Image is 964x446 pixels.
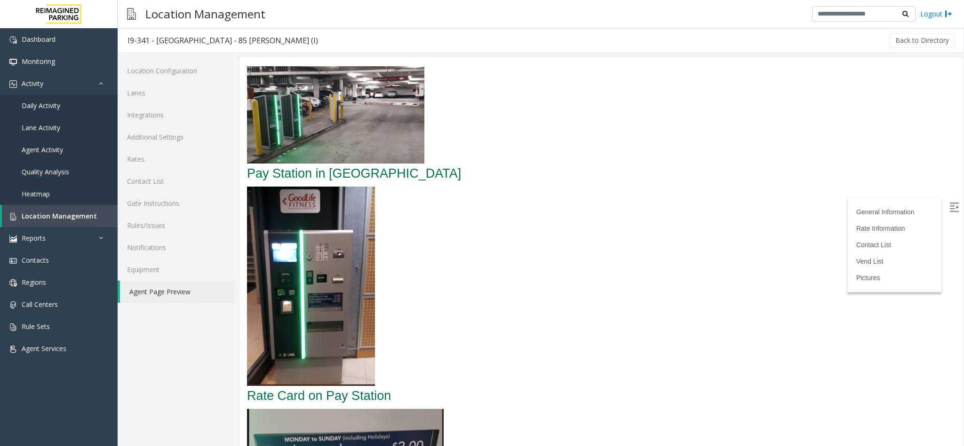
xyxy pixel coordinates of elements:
a: Pictures [616,217,640,224]
div: I9-341 - [GEOGRAPHIC_DATA] - 85 [PERSON_NAME] (I) [127,34,318,47]
a: General Information [616,151,675,158]
img: pageIcon [127,2,136,25]
img: 'icon' [9,301,17,309]
a: Integrations [118,104,235,126]
span: Regions [22,278,46,287]
span: Agent Activity [22,145,63,154]
a: Notifications [118,236,235,258]
a: Contact List [616,184,651,191]
img: 'icon' [9,345,17,353]
img: 'icon' [9,279,17,287]
button: Back to Directory [889,33,955,47]
a: Location Management [2,205,118,227]
span: Rule Sets [22,322,50,331]
img: 'icon' [9,323,17,331]
a: Location Configuration [118,60,235,82]
span: Monitoring [22,57,55,66]
span: Pay Station in [GEOGRAPHIC_DATA] [7,109,221,123]
a: Rate Information [616,167,665,175]
img: 'icon' [9,58,17,66]
span: Location Management [22,211,97,220]
span: Agent Services [22,344,66,353]
span: Contacts [22,256,49,265]
img: logout [945,9,952,19]
img: 376fd443623f43f8ac59f79e506efeed.jpg [7,129,135,329]
a: Rules/Issues [118,214,235,236]
img: 'icon' [9,36,17,44]
span: Call Centers [22,300,58,309]
span: Activity [22,79,43,88]
span: Rate Card on Pay Station [7,331,151,345]
a: Agent Page Preview [120,281,235,303]
a: Rates [118,148,235,170]
span: Lane Activity [22,123,60,132]
img: 'icon' [9,80,17,88]
img: 'icon' [9,213,17,220]
span: Dashboard [22,35,56,44]
a: Equipment [118,258,235,281]
a: Logout [920,9,952,19]
a: Vend List [616,200,644,208]
span: Heatmap [22,189,50,198]
span: Daily Activity [22,101,60,110]
span: Quality Analysis [22,167,69,176]
img: 'icon' [9,235,17,243]
img: 'icon' [9,257,17,265]
a: Gate Instructions [118,192,235,214]
a: Contact List [118,170,235,192]
img: Open/Close Sidebar Menu [709,145,719,155]
img: 317decb5384c4a5ca6f1437e7944c576.jpg [7,9,184,106]
span: Reports [22,234,46,243]
a: Lanes [118,82,235,104]
a: Additional Settings [118,126,235,148]
h3: Location Management [141,2,270,25]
